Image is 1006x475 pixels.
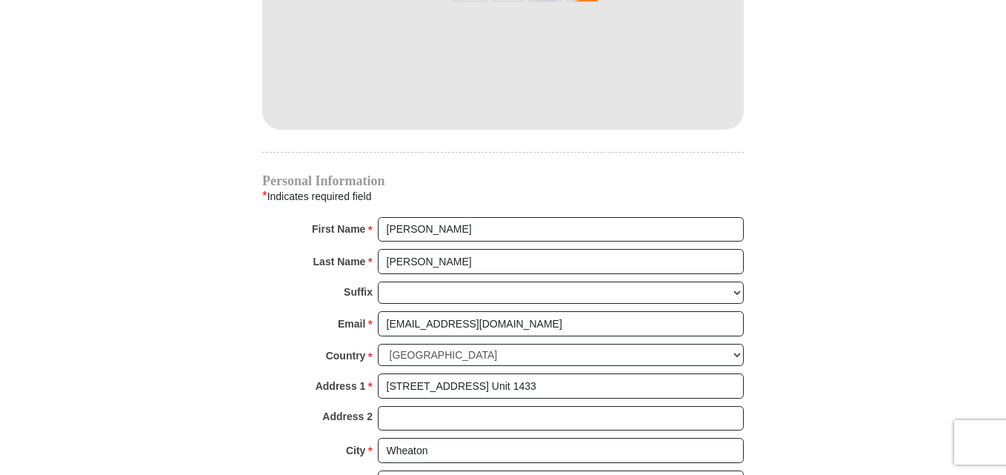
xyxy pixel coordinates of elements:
strong: Country [326,345,366,366]
strong: Email [338,313,365,334]
strong: First Name [312,219,365,239]
div: Indicates required field [262,187,744,206]
strong: Address 1 [316,376,366,396]
strong: Address 2 [322,406,373,427]
strong: Last Name [313,251,366,272]
strong: Suffix [344,282,373,302]
h4: Personal Information [262,175,744,187]
strong: City [346,440,365,461]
